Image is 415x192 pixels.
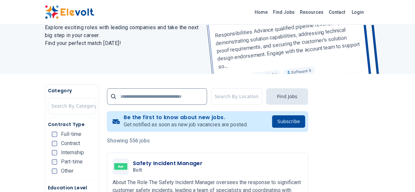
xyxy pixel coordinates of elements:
input: Full-time [52,132,57,137]
span: Bolt [133,167,142,173]
span: Internship [61,150,84,155]
button: Subscribe [272,115,305,128]
iframe: Chat Widget [382,160,415,192]
p: Showing 556 jobs [107,137,308,145]
a: Home [252,7,270,17]
span: Other [61,168,73,174]
input: Other [52,168,57,174]
h4: Be the first to know about new jobs. [124,114,247,121]
h2: Explore exciting roles with leading companies and take the next big step in your career. Find you... [45,24,200,47]
p: Get notified as soon as new job vacancies are posted. [124,121,247,129]
a: Contact [326,7,348,17]
a: Find Jobs [270,7,297,17]
h5: Contract Type [48,121,96,128]
span: Full-time [61,132,81,137]
input: Part-time [52,159,57,164]
input: Internship [52,150,57,155]
a: Resources [297,7,326,17]
h3: Safety Incident Manager [133,160,202,167]
input: Contract [52,141,57,146]
button: Find Jobs [266,88,308,105]
span: Part-time [61,159,83,164]
img: Elevolt [45,5,94,19]
h5: Category [48,87,96,94]
span: Contract [61,141,80,146]
h5: Education Level [48,184,96,191]
a: Login [348,6,368,19]
img: Bolt [114,163,127,170]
